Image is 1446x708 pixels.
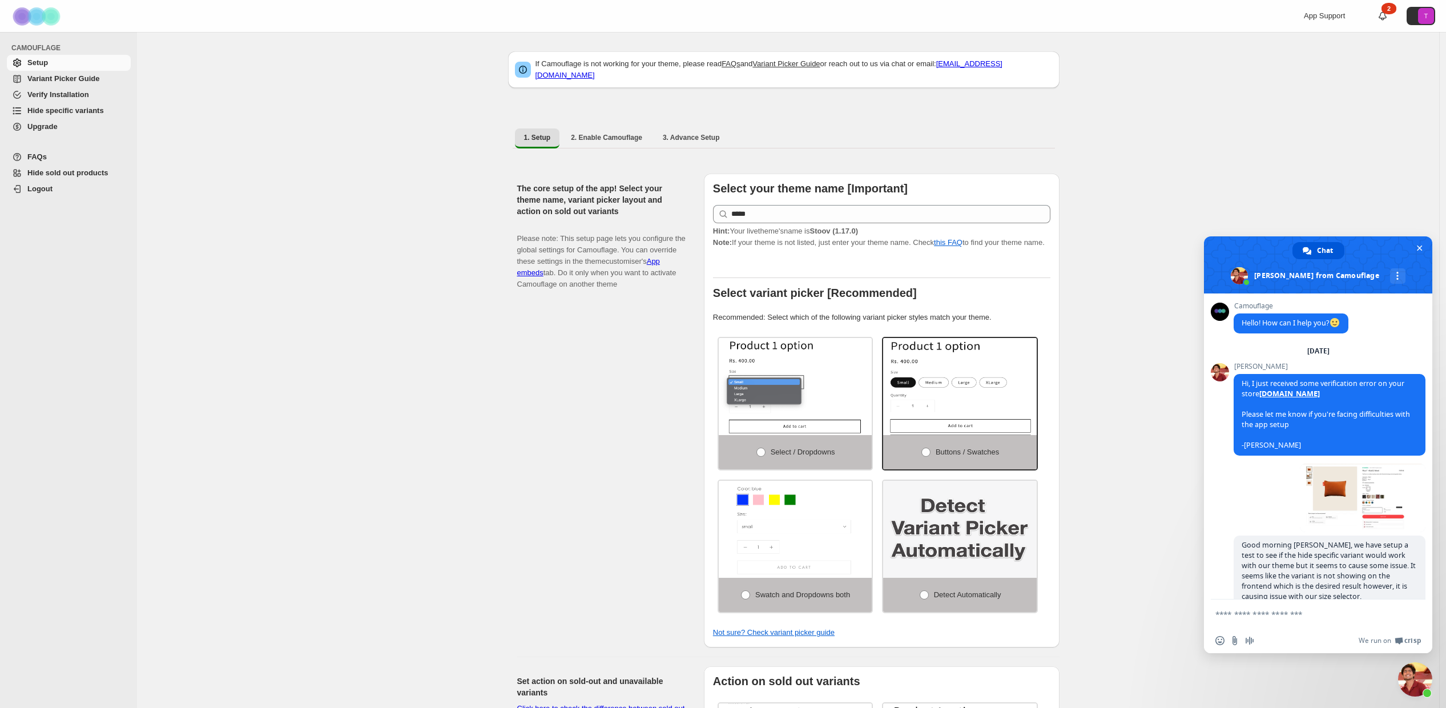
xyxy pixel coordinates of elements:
button: Avatar with initials T [1407,7,1435,25]
span: Audio message [1245,636,1254,645]
h2: The core setup of the app! Select your theme name, variant picker layout and action on sold out v... [517,183,686,217]
span: Close chat [1413,242,1425,254]
span: Setup [27,58,48,67]
span: Select / Dropdowns [771,448,835,456]
a: Variant Picker Guide [752,59,820,68]
p: Please note: This setup page lets you configure the global settings for Camouflage. You can overr... [517,222,686,290]
strong: Note: [713,238,732,247]
a: Hide specific variants [7,103,131,119]
img: Camouflage [9,1,66,32]
span: Crisp [1404,636,1421,645]
a: Upgrade [7,119,131,135]
p: If Camouflage is not working for your theme, please read and or reach out to us via chat or email: [535,58,1053,81]
a: FAQs [7,149,131,165]
a: Logout [7,181,131,197]
h2: Set action on sold-out and unavailable variants [517,675,686,698]
img: Buttons / Swatches [883,338,1037,435]
span: Good morning [PERSON_NAME], we have setup a test to see if the hide specific variant would work w... [1242,540,1416,601]
span: Logout [27,184,53,193]
a: FAQs [722,59,740,68]
b: Action on sold out variants [713,675,860,687]
span: Buttons / Swatches [936,448,999,456]
strong: Hint: [713,227,730,235]
span: 2. Enable Camouflage [571,133,642,142]
textarea: Compose your message... [1215,609,1396,619]
span: FAQs [27,152,47,161]
a: Setup [7,55,131,71]
span: Variant Picker Guide [27,74,99,83]
span: Verify Installation [27,90,89,99]
span: Send a file [1230,636,1239,645]
img: Detect Automatically [883,481,1037,578]
p: Recommended: Select which of the following variant picker styles match your theme. [713,312,1050,323]
b: Select variant picker [Recommended] [713,287,917,299]
span: CAMOUFLAGE [11,43,131,53]
span: 1. Setup [524,133,551,142]
div: Chat [1292,242,1344,259]
a: Verify Installation [7,87,131,103]
a: Not sure? Check variant picker guide [713,628,835,637]
span: Hello! How can I help you? [1242,318,1340,328]
a: this FAQ [934,238,962,247]
a: We run onCrisp [1359,636,1421,645]
span: We run on [1359,636,1391,645]
a: Variant Picker Guide [7,71,131,87]
strong: Stoov (1.17.0) [809,227,858,235]
b: Select your theme name [Important] [713,182,908,195]
span: App Support [1304,11,1345,20]
div: 2 [1381,3,1396,14]
span: Hide specific variants [27,106,104,115]
span: Your live theme's name is [713,227,858,235]
span: Upgrade [27,122,58,131]
span: Chat [1317,242,1333,259]
span: Hi, I just received some verification error on your store Please let me know if you're facing dif... [1242,379,1410,450]
img: Swatch and Dropdowns both [719,481,872,578]
span: Swatch and Dropdowns both [755,590,850,599]
span: 3. Advance Setup [663,133,720,142]
span: Camouflage [1234,302,1348,310]
span: Detect Automatically [934,590,1001,599]
span: Insert an emoji [1215,636,1225,645]
div: More channels [1390,268,1405,284]
div: [DATE] [1307,348,1330,355]
span: Avatar with initials T [1418,8,1434,24]
a: 2 [1377,10,1388,22]
a: Hide sold out products [7,165,131,181]
a: [DOMAIN_NAME] [1259,389,1320,399]
div: Close chat [1398,662,1432,697]
img: Select / Dropdowns [719,338,872,435]
p: If your theme is not listed, just enter your theme name. Check to find your theme name. [713,226,1050,248]
span: [PERSON_NAME] [1234,363,1425,371]
span: Hide sold out products [27,168,108,177]
text: T [1424,13,1428,19]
